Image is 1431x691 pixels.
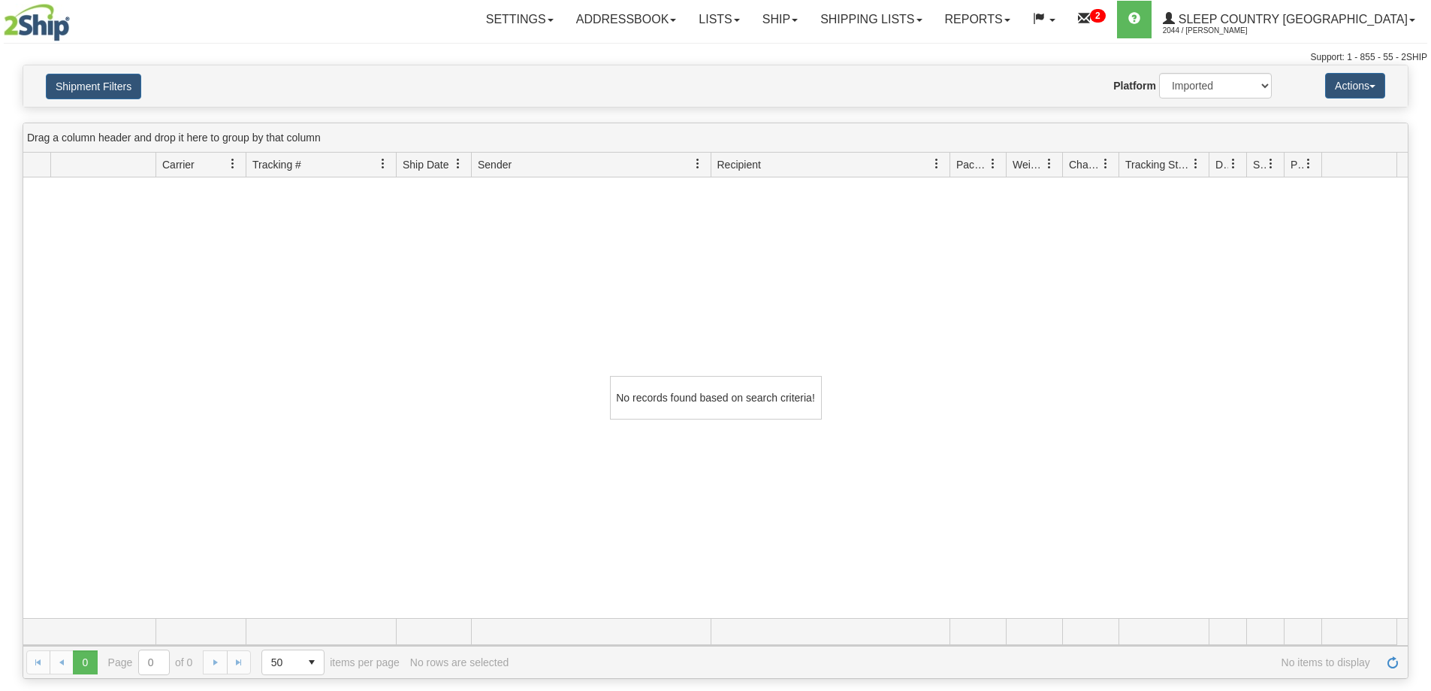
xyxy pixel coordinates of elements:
span: No items to display [519,656,1370,668]
span: Carrier [162,157,195,172]
span: select [300,650,324,674]
span: Tracking Status [1125,157,1191,172]
a: Tracking # filter column settings [370,151,396,177]
span: Charge [1069,157,1100,172]
a: Packages filter column settings [980,151,1006,177]
a: Recipient filter column settings [924,151,949,177]
a: Delivery Status filter column settings [1221,151,1246,177]
span: Sender [478,157,512,172]
button: Actions [1325,73,1385,98]
span: Sleep Country [GEOGRAPHIC_DATA] [1175,13,1408,26]
a: Shipment Issues filter column settings [1258,151,1284,177]
iframe: chat widget [1396,268,1429,422]
div: No rows are selected [410,656,509,668]
a: Reports [934,1,1022,38]
a: Carrier filter column settings [220,151,246,177]
a: Weight filter column settings [1037,151,1062,177]
a: Refresh [1381,650,1405,674]
a: Sender filter column settings [685,151,711,177]
span: Packages [956,157,988,172]
div: Support: 1 - 855 - 55 - 2SHIP [4,51,1427,64]
button: Shipment Filters [46,74,141,99]
span: items per page [261,650,400,675]
a: Ship [751,1,809,38]
span: Weight [1013,157,1044,172]
img: logo2044.jpg [4,4,70,41]
span: Page 0 [73,650,97,674]
span: Page sizes drop down [261,650,325,675]
a: Ship Date filter column settings [445,151,471,177]
a: Lists [687,1,750,38]
label: Platform [1113,78,1156,93]
a: Pickup Status filter column settings [1296,151,1321,177]
span: Delivery Status [1215,157,1228,172]
sup: 2 [1090,9,1106,23]
span: Shipment Issues [1253,157,1266,172]
a: Tracking Status filter column settings [1183,151,1209,177]
span: Pickup Status [1291,157,1303,172]
span: 50 [271,655,291,670]
div: grid grouping header [23,123,1408,153]
a: Addressbook [565,1,688,38]
a: Settings [475,1,565,38]
a: Charge filter column settings [1093,151,1119,177]
span: Recipient [717,157,761,172]
span: Ship Date [403,157,448,172]
span: Tracking # [252,157,301,172]
a: 2 [1067,1,1117,38]
span: 2044 / [PERSON_NAME] [1163,23,1276,38]
span: Page of 0 [108,650,193,675]
a: Shipping lists [809,1,933,38]
div: No records found based on search criteria! [610,376,822,420]
a: Sleep Country [GEOGRAPHIC_DATA] 2044 / [PERSON_NAME] [1152,1,1426,38]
